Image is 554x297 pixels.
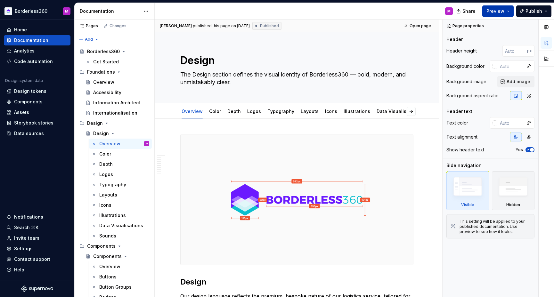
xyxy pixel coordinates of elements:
span: Publish [525,8,542,14]
div: Layouts [298,104,321,118]
a: Button Groups [89,282,152,292]
a: Sounds [89,231,152,241]
a: Settings [4,244,70,254]
img: c6184690-d68d-44f3-bd3d-6b95d693eb49.png [4,7,12,15]
button: Add [77,35,101,44]
span: Share [462,8,476,14]
div: M [146,140,148,147]
input: Auto [502,45,527,57]
div: Information Architecture [93,100,146,106]
div: This setting will be applied to your published documentation. Use preview to see how it looks. [460,219,530,234]
div: Side navigation [446,162,482,169]
a: Color [89,149,152,159]
a: Color [209,108,221,114]
div: Typography [265,104,297,118]
a: Supernova Logo [21,285,53,292]
span: Open page [410,23,431,28]
a: Get Started [83,57,152,67]
div: Components [87,243,116,249]
div: Settings [14,245,33,252]
label: Yes [516,147,523,152]
div: Help [14,267,24,273]
a: Typography [267,108,294,114]
div: Borderless360 [87,48,120,55]
button: Contact support [4,254,70,264]
span: Add image [507,78,530,85]
div: Text color [446,120,468,126]
a: Depth [227,108,241,114]
a: Icons [325,108,337,114]
div: Documentation [14,37,48,44]
div: Analytics [14,48,35,54]
a: Buttons [89,272,152,282]
div: Overview [93,79,114,85]
a: Code automation [4,56,70,67]
div: Header [446,36,463,43]
div: Assets [14,109,29,116]
p: px [527,48,532,53]
div: Background image [446,78,486,85]
a: Overview [89,261,152,272]
a: Information Architecture [83,98,152,108]
a: Logos [247,108,261,114]
a: Data Visualisations [377,108,420,114]
span: [PERSON_NAME] [160,23,192,28]
div: Design [77,118,152,128]
div: Buttons [99,274,117,280]
div: Logos [99,171,113,178]
div: Depth [225,104,243,118]
div: Text alignment [446,134,477,140]
a: Analytics [4,46,70,56]
textarea: Design [179,53,412,68]
div: Header text [446,108,472,115]
a: Illustrations [344,108,370,114]
div: published this page on [DATE] [193,23,250,28]
a: Documentation [4,35,70,45]
div: Design tokens [14,88,46,94]
div: Search ⌘K [14,224,38,231]
div: Hidden [506,202,520,207]
div: Overview [179,104,205,118]
div: Icons [322,104,340,118]
a: OverviewM [89,139,152,149]
a: Design tokens [4,86,70,96]
div: Accessibility [93,89,121,96]
a: Components [83,251,152,261]
div: Design [93,130,109,137]
a: Design [83,128,152,139]
div: Background aspect ratio [446,92,499,99]
a: Depth [89,159,152,169]
div: Color [207,104,224,118]
div: Icons [99,202,111,208]
div: Design system data [5,78,43,83]
div: Foundations [87,69,115,75]
a: Borderless360 [77,46,152,57]
a: Accessibility [83,87,152,98]
div: Pages [79,23,98,28]
div: Components [77,241,152,251]
div: Button Groups [99,284,132,290]
div: Layouts [99,192,117,198]
a: Assets [4,107,70,117]
div: Overview [99,263,120,270]
button: Share [453,5,480,17]
div: Documentation [80,8,140,14]
a: Storybook stories [4,118,70,128]
textarea: The Design section defines the visual identity of Borderless360 — bold, modern, and unmistakably ... [179,69,412,87]
div: Get Started [93,59,119,65]
a: Components [4,97,70,107]
div: Logos [245,104,264,118]
button: Preview [482,5,514,17]
input: Auto [497,117,523,129]
a: Open page [402,21,434,30]
span: Published [260,23,279,28]
a: Logos [89,169,152,180]
a: Data Visualisations [89,221,152,231]
div: Invite team [14,235,39,241]
input: Auto [497,60,523,72]
div: Hidden [492,171,535,210]
div: Components [93,253,122,260]
div: Data Visualisations [99,222,143,229]
div: Color [99,151,111,157]
button: Borderless360M [1,4,73,18]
